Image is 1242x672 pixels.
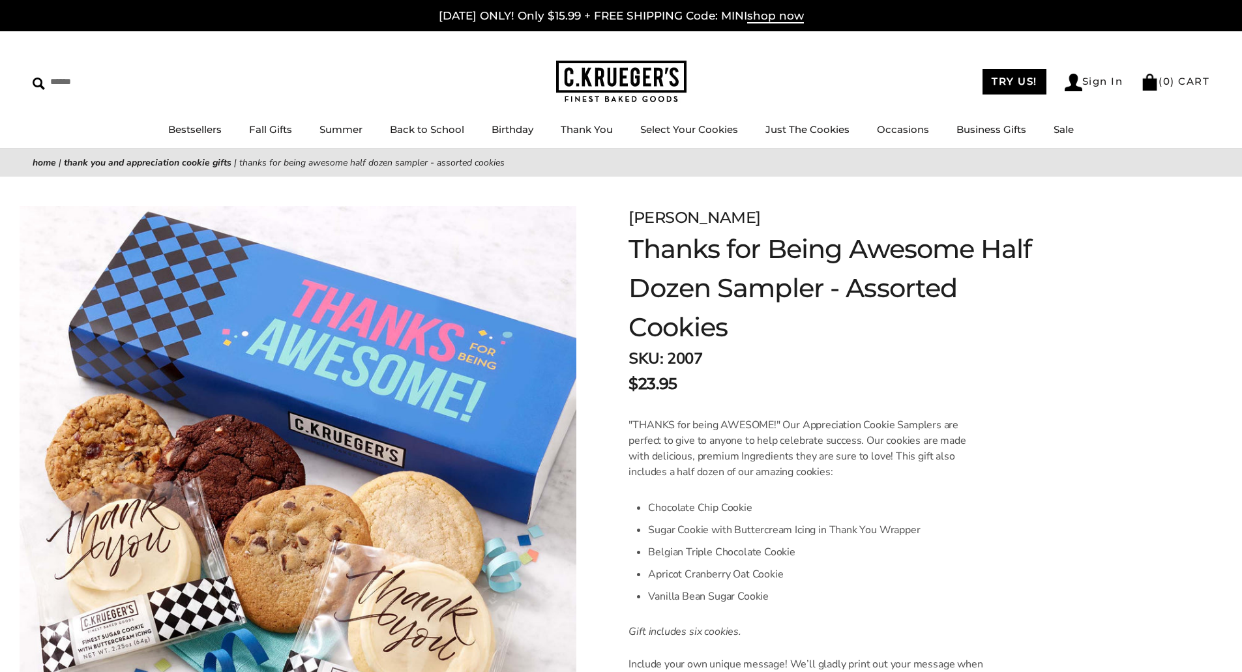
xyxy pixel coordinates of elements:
[1163,75,1171,87] span: 0
[648,523,920,537] span: Sugar Cookie with Buttercream Icing in Thank You Wrapper
[64,156,231,169] a: Thank You and Appreciation Cookie Gifts
[249,123,292,136] a: Fall Gifts
[1054,123,1074,136] a: Sale
[168,123,222,136] a: Bestsellers
[648,567,783,581] span: Apricot Cranberry Oat Cookie
[33,72,188,92] input: Search
[648,589,769,604] span: Vanilla Bean Sugar Cookie
[1141,75,1209,87] a: (0) CART
[319,123,362,136] a: Summer
[956,123,1026,136] a: Business Gifts
[747,9,804,23] span: shop now
[492,123,533,136] a: Birthday
[877,123,929,136] a: Occasions
[33,156,56,169] a: Home
[628,372,677,396] span: $23.95
[640,123,738,136] a: Select Your Cookies
[556,61,687,103] img: C.KRUEGER'S
[628,206,1044,229] div: [PERSON_NAME]
[765,123,850,136] a: Just The Cookies
[628,348,663,369] strong: SKU:
[648,545,795,559] span: Belgian Triple Chocolate Cookie
[33,155,1209,170] nav: breadcrumbs
[628,229,1044,347] h1: Thanks for Being Awesome Half Dozen Sampler - Assorted Cookies
[239,156,505,169] span: Thanks for Being Awesome Half Dozen Sampler - Assorted Cookies
[33,78,45,90] img: Search
[59,156,61,169] span: |
[561,123,613,136] a: Thank You
[628,624,741,639] i: Gift includes six cookies.
[1065,74,1123,91] a: Sign In
[439,9,804,23] a: [DATE] ONLY! Only $15.99 + FREE SHIPPING Code: MINIshop now
[983,69,1046,95] a: TRY US!
[667,348,702,369] span: 2007
[390,123,464,136] a: Back to School
[1065,74,1082,91] img: Account
[234,156,237,169] span: |
[648,501,752,515] span: Chocolate Chip Cookie
[628,418,966,479] span: "THANKS for being AWESOME!" Our Appreciation Cookie Samplers are perfect to give to anyone to hel...
[1141,74,1159,91] img: Bag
